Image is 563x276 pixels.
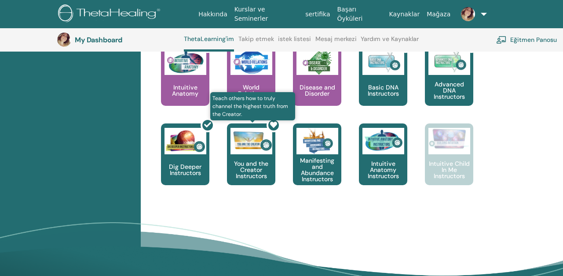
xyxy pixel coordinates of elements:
img: Manifesting and Abundance Instructors [296,128,338,154]
a: ThetaLearning'im [184,35,234,52]
img: chalkboard-teacher.svg [496,36,507,44]
a: Mağaza [423,6,454,22]
img: You and the Creator Instructors [230,128,272,154]
a: Eğitmen Panosu [496,30,557,49]
p: World Relations [227,84,275,97]
a: Intuitive Child In Me Instructors Intuitive Child In Me Instructors [425,123,473,203]
a: Hakkında [195,6,231,22]
p: Intuitive Child In Me Instructors [425,160,473,179]
a: Teach others how to truly channel the highest truth from the Creator. You and the Creator Instruc... [227,123,275,203]
a: Başarı Öyküleri [334,1,386,27]
a: Disease and Disorder Disease and Disorder [293,44,341,123]
img: logo.png [58,4,163,24]
img: Intuitive Anatomy [165,48,206,75]
p: Manifesting and Abundance Instructors [293,157,341,182]
span: Teach others how to truly channel the highest truth from the Creator. [210,92,295,120]
img: default.jpg [57,33,71,47]
p: Disease and Disorder [293,84,341,97]
p: Dig Deeper Instructors [161,164,209,176]
p: You and the Creator Instructors [227,160,275,179]
a: Kurslar ve Seminerler [231,1,302,27]
img: Advanced DNA Instructors [428,48,470,75]
p: Intuitive Anatomy Instructors [359,160,407,179]
a: Takip etmek [238,35,274,49]
img: default.jpg [461,7,475,21]
img: Disease and Disorder [296,48,338,75]
a: Manifesting and Abundance Instructors Manifesting and Abundance Instructors [293,123,341,203]
a: Kaynaklar [386,6,424,22]
a: istek listesi [278,35,311,49]
a: World Relations World Relations [227,44,275,123]
a: Intuitive Anatomy Intuitive Anatomy [161,44,209,123]
a: sertifika [302,6,333,22]
a: Dig Deeper Instructors Dig Deeper Instructors [161,123,209,203]
p: Intuitive Anatomy [161,84,209,97]
a: Advanced DNA Instructors Advanced DNA Instructors [425,44,473,123]
img: Dig Deeper Instructors [165,128,206,154]
img: World Relations [230,48,272,75]
img: Intuitive Child In Me Instructors [428,128,470,149]
img: Basic DNA Instructors [362,48,404,75]
h3: My Dashboard [75,36,163,44]
a: Mesaj merkezi [315,35,357,49]
a: Intuitive Anatomy Instructors Intuitive Anatomy Instructors [359,123,407,203]
a: Basic DNA Instructors Basic DNA Instructors [359,44,407,123]
p: Advanced DNA Instructors [425,81,473,100]
p: Basic DNA Instructors [359,84,407,97]
img: Intuitive Anatomy Instructors [362,128,404,154]
a: Yardım ve Kaynaklar [361,35,419,49]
